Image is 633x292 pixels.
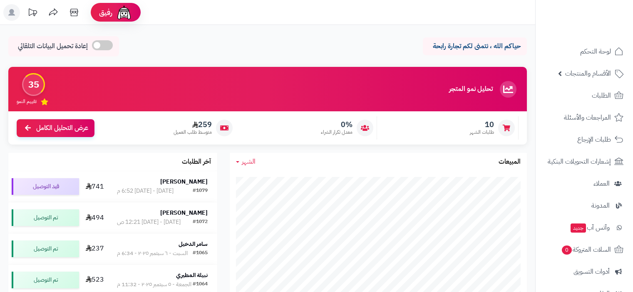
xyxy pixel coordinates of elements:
[193,249,208,258] div: #1065
[593,178,610,189] span: العملاء
[541,218,628,238] a: وآتس آبجديد
[548,156,611,167] span: إشعارات التحويلات البنكية
[561,244,611,255] span: السلات المتروكة
[321,129,352,136] span: معدل تكرار الشراء
[117,218,181,226] div: [DATE] - [DATE] 12:21 ص
[541,152,628,172] a: إشعارات التحويلات البنكية
[570,222,610,233] span: وآتس آب
[36,123,88,133] span: عرض التحليل الكامل
[429,42,521,51] p: حياكم الله ، نتمنى لكم تجارة رابحة
[99,7,112,17] span: رفيق
[117,187,174,195] div: [DATE] - [DATE] 6:52 م
[116,4,132,21] img: ai-face.png
[160,209,208,217] strong: [PERSON_NAME]
[18,42,88,51] span: إعادة تحميل البيانات التلقائي
[576,8,625,26] img: logo-2.png
[160,177,208,186] strong: [PERSON_NAME]
[12,240,79,257] div: تم التوصيل
[117,280,191,289] div: الجمعة - ٥ سبتمبر ٢٠٢٥ - 11:32 م
[179,240,208,248] strong: سامر الدخيل
[12,209,79,226] div: تم التوصيل
[17,119,94,137] a: عرض التحليل الكامل
[541,174,628,194] a: العملاء
[193,218,208,226] div: #1072
[176,271,208,280] strong: نبيلة المطيري
[541,42,628,61] a: لوحة التحكم
[236,157,256,167] a: الشهر
[193,187,208,195] div: #1079
[82,233,108,264] td: 237
[577,134,611,145] span: طلبات الإرجاع
[117,249,188,258] div: السبت - ٦ سبتمبر ٢٠٢٥ - 6:34 م
[174,129,212,136] span: متوسط طلب العميل
[565,68,611,79] span: الأقسام والمنتجات
[541,262,628,282] a: أدوات التسويق
[174,120,212,129] span: 259
[22,4,43,23] a: تحديثات المنصة
[12,178,79,195] div: قيد التوصيل
[193,280,208,289] div: #1064
[580,46,611,57] span: لوحة التحكم
[541,108,628,128] a: المراجعات والأسئلة
[571,223,586,233] span: جديد
[499,158,521,166] h3: المبيعات
[541,86,628,106] a: الطلبات
[470,129,494,136] span: طلبات الشهر
[541,196,628,216] a: المدونة
[561,245,572,255] span: 0
[564,112,611,123] span: المراجعات والأسئلة
[449,86,493,93] h3: تحليل نمو المتجر
[321,120,352,129] span: 0%
[470,120,494,129] span: 10
[12,272,79,288] div: تم التوصيل
[541,130,628,150] a: طلبات الإرجاع
[591,200,610,211] span: المدونة
[242,157,256,167] span: الشهر
[182,158,211,166] h3: آخر الطلبات
[82,202,108,233] td: 494
[592,90,611,101] span: الطلبات
[573,266,610,277] span: أدوات التسويق
[82,171,108,202] td: 741
[541,240,628,260] a: السلات المتروكة0
[17,98,37,105] span: تقييم النمو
